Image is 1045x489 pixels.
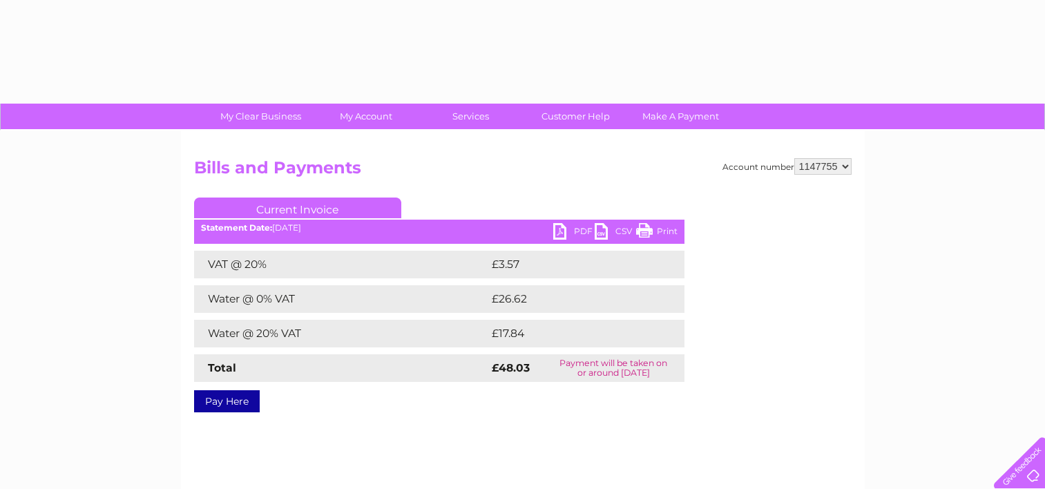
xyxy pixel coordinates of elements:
[194,223,684,233] div: [DATE]
[194,251,488,278] td: VAT @ 20%
[722,158,852,175] div: Account number
[194,198,401,218] a: Current Invoice
[204,104,318,129] a: My Clear Business
[519,104,633,129] a: Customer Help
[624,104,738,129] a: Make A Payment
[194,158,852,184] h2: Bills and Payments
[194,285,488,313] td: Water @ 0% VAT
[194,390,260,412] a: Pay Here
[208,361,236,374] strong: Total
[595,223,636,243] a: CSV
[636,223,678,243] a: Print
[488,285,657,313] td: £26.62
[309,104,423,129] a: My Account
[414,104,528,129] a: Services
[543,354,684,382] td: Payment will be taken on or around [DATE]
[488,320,655,347] td: £17.84
[488,251,652,278] td: £3.57
[492,361,530,374] strong: £48.03
[194,320,488,347] td: Water @ 20% VAT
[201,222,272,233] b: Statement Date:
[553,223,595,243] a: PDF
